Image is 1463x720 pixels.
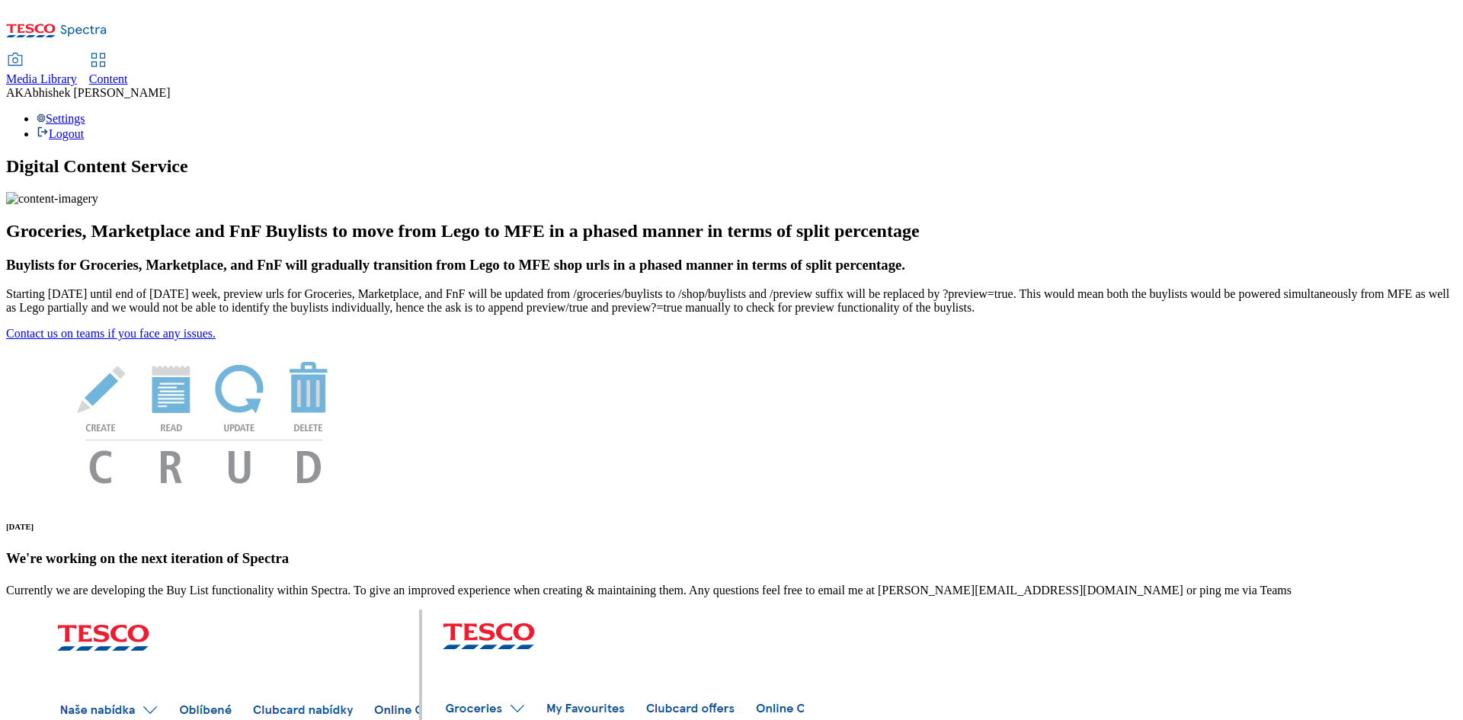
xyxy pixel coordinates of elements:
[6,156,1457,177] h1: Digital Content Service
[37,112,85,125] a: Settings
[6,287,1457,315] p: Starting [DATE] until end of [DATE] week, preview urls for Groceries, Marketplace, and FnF will b...
[6,341,402,500] img: News Image
[6,86,24,99] span: AK
[24,86,170,99] span: Abhishek [PERSON_NAME]
[6,72,77,85] span: Media Library
[6,257,1457,274] h3: Buylists for Groceries, Marketplace, and FnF will gradually transition from Lego to MFE shop urls...
[6,192,98,206] img: content-imagery
[6,584,1457,597] p: Currently we are developing the Buy List functionality within Spectra. To give an improved experi...
[6,522,1457,531] h6: [DATE]
[37,127,84,140] a: Logout
[6,327,216,340] a: Contact us on teams if you face any issues.
[6,54,77,86] a: Media Library
[6,550,1457,567] h3: We're working on the next iteration of Spectra
[89,72,128,85] span: Content
[89,54,128,86] a: Content
[6,221,1457,242] h2: Groceries, Marketplace and FnF Buylists to move from Lego to MFE in a phased manner in terms of s...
